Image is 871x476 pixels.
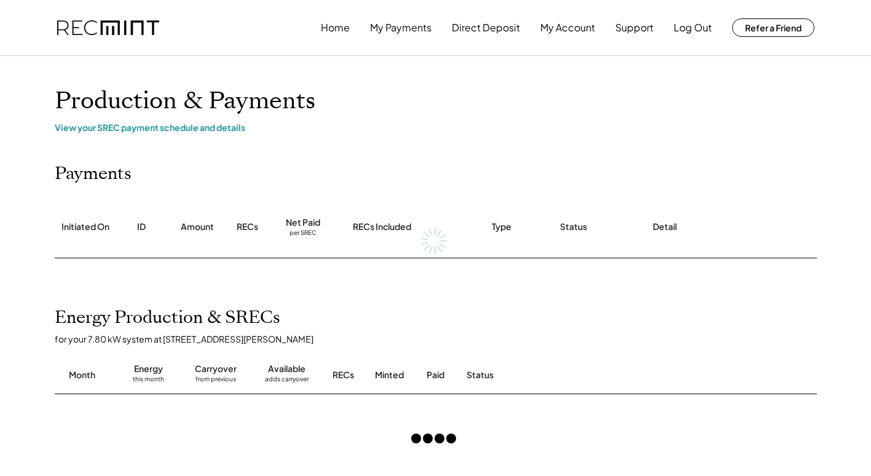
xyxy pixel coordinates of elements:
div: View your SREC payment schedule and details [55,122,817,133]
div: Minted [375,369,404,381]
div: RECs [333,369,354,381]
button: My Account [540,15,595,40]
div: from previous [195,375,236,387]
div: Available [268,363,305,375]
div: RECs [237,221,258,233]
div: Status [560,221,587,233]
div: RECs Included [353,221,411,233]
button: Log Out [674,15,712,40]
div: Amount [181,221,214,233]
button: Refer a Friend [732,18,814,37]
div: Detail [653,221,677,233]
div: Status [467,369,676,381]
div: Type [492,221,511,233]
h1: Production & Payments [55,87,817,116]
div: for your 7.80 kW system at [STREET_ADDRESS][PERSON_NAME] [55,333,829,344]
div: this month [133,375,164,387]
div: adds carryover [265,375,309,387]
button: Home [321,15,350,40]
div: Paid [427,369,444,381]
h2: Energy Production & SRECs [55,307,280,328]
h2: Payments [55,164,132,184]
div: Net Paid [286,216,320,229]
button: Direct Deposit [452,15,520,40]
div: Energy [134,363,163,375]
div: Initiated On [61,221,109,233]
img: recmint-logotype%403x.png [57,20,159,36]
button: Support [615,15,653,40]
button: My Payments [370,15,432,40]
div: Carryover [195,363,237,375]
div: per SREC [290,229,317,238]
div: ID [137,221,146,233]
div: Month [69,369,95,381]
